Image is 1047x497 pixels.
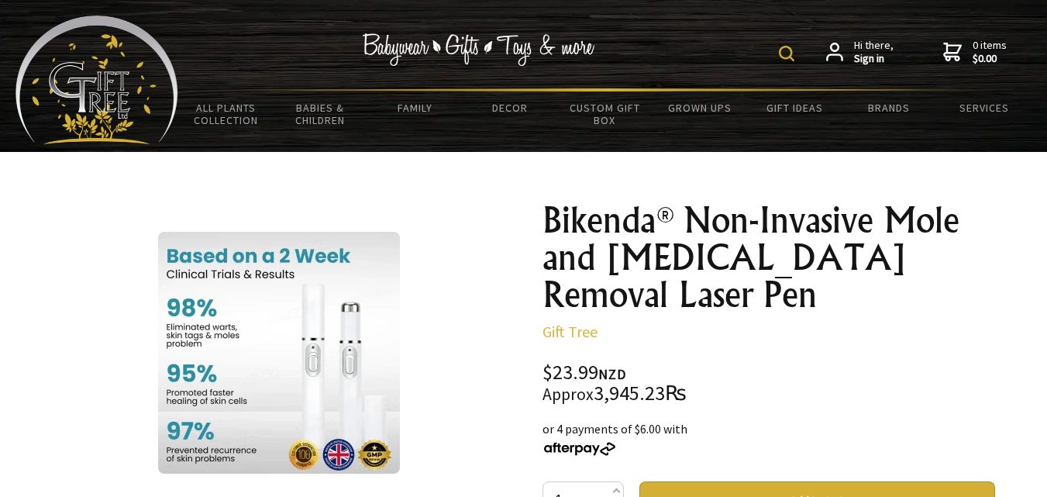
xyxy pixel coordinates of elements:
img: Babyware - Gifts - Toys and more... [15,16,178,144]
img: Babywear - Gifts - Toys & more [363,33,595,66]
small: Approx [542,384,594,405]
span: Hi there, [854,39,894,66]
span: NZD [598,365,626,383]
a: 0 items$0.00 [943,39,1007,66]
div: $23.99 3,945.23₨ [542,363,995,404]
strong: Sign in [854,52,894,66]
a: Custom Gift Box [557,91,652,136]
img: Bikenda® Non-Invasive Mole and Wart Removal Laser Pen [158,232,400,474]
a: Decor [463,91,557,124]
a: Hi there,Sign in [826,39,894,66]
strong: $0.00 [973,52,1007,66]
a: Babies & Children [273,91,367,136]
img: product search [779,46,794,61]
a: Gift Ideas [747,91,842,124]
img: Afterpay [542,442,617,456]
h1: Bikenda® Non-Invasive Mole and [MEDICAL_DATA] Removal Laser Pen [542,202,995,313]
span: 0 items [973,38,1007,66]
a: Services [937,91,1032,124]
div: or 4 payments of $6.00 with [542,419,995,457]
a: Grown Ups [653,91,747,124]
a: All Plants Collection [178,91,273,136]
a: Gift Tree [542,322,598,341]
a: Family [368,91,463,124]
a: Brands [842,91,936,124]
